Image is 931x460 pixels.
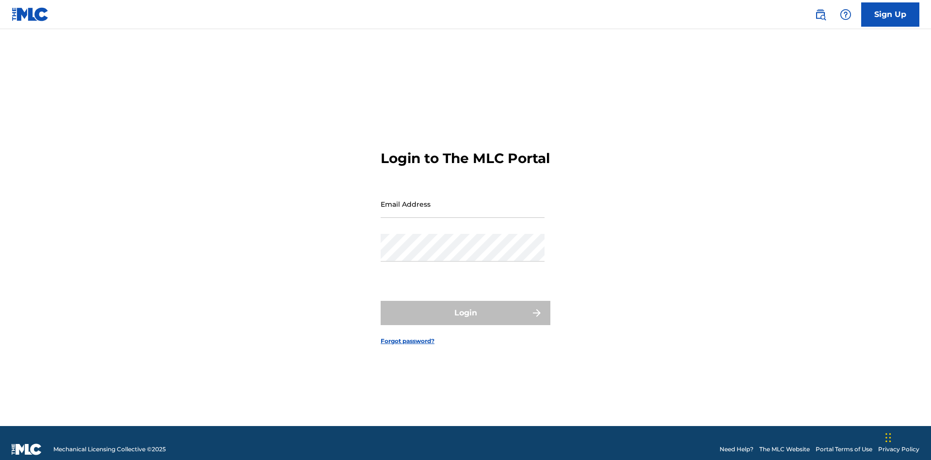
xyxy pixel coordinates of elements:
img: MLC Logo [12,7,49,21]
a: Sign Up [861,2,919,27]
a: Need Help? [720,445,754,454]
div: Drag [885,423,891,452]
span: Mechanical Licensing Collective © 2025 [53,445,166,454]
h3: Login to The MLC Portal [381,150,550,167]
a: Privacy Policy [878,445,919,454]
img: search [815,9,826,20]
a: The MLC Website [759,445,810,454]
img: help [840,9,851,20]
a: Portal Terms of Use [816,445,872,454]
a: Forgot password? [381,337,434,345]
iframe: Chat Widget [883,413,931,460]
div: Help [836,5,855,24]
img: logo [12,444,42,455]
a: Public Search [811,5,830,24]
